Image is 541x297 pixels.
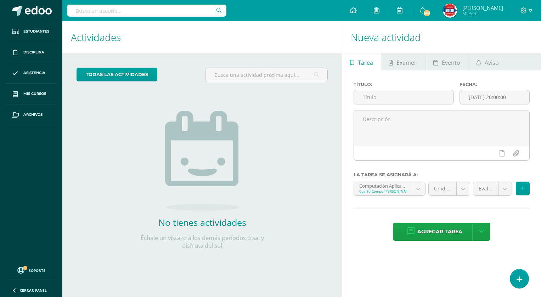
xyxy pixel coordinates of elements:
[381,53,426,70] a: Examen
[23,91,46,97] span: Mis cursos
[423,9,430,17] span: 149
[351,21,532,53] h1: Nueva actividad
[354,82,454,87] label: Título:
[6,42,57,63] a: Disciplina
[23,112,43,118] span: Archivos
[359,182,406,189] div: Computación Aplicada 'A'
[354,90,453,104] input: Título
[434,182,451,195] span: Unidad 4
[165,111,239,211] img: no_activities.png
[131,234,273,250] p: Échale un vistazo a los demás períodos o sal y disfruta del sol
[462,11,503,17] span: Mi Perfil
[6,21,57,42] a: Estudiantes
[443,4,457,18] img: 5b05793df8038e2f74dd67e63a03d3f6.png
[71,21,333,53] h1: Actividades
[23,29,49,34] span: Estudiantes
[460,90,529,104] input: Fecha de entrega
[426,53,468,70] a: Evento
[442,54,460,71] span: Evento
[131,216,273,228] h2: No tienes actividades
[6,84,57,104] a: Mis cursos
[6,104,57,125] a: Archivos
[20,288,47,293] span: Cerrar panel
[468,53,506,70] a: Aviso
[462,4,503,11] span: [PERSON_NAME]
[473,182,512,195] a: Evaluación de Bimestre (40.0%)
[429,182,470,195] a: Unidad 4
[359,189,406,194] div: Cuarto Compu [PERSON_NAME]. C.C.L.L. en Computación
[67,5,226,17] input: Busca un usuario...
[358,54,373,71] span: Tarea
[485,54,499,71] span: Aviso
[417,223,462,240] span: Agregar tarea
[77,68,157,81] a: todas las Actividades
[354,182,425,195] a: Computación Aplicada 'A'Cuarto Compu [PERSON_NAME]. C.C.L.L. en Computación
[9,265,54,275] a: Soporte
[23,50,44,55] span: Disciplina
[396,54,418,71] span: Examen
[354,172,530,177] label: La tarea se asignará a:
[29,268,45,273] span: Soporte
[6,63,57,84] a: Asistencia
[460,82,530,87] label: Fecha:
[479,182,493,195] span: Evaluación de Bimestre (40.0%)
[342,53,381,70] a: Tarea
[205,68,328,82] input: Busca una actividad próxima aquí...
[23,70,45,76] span: Asistencia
